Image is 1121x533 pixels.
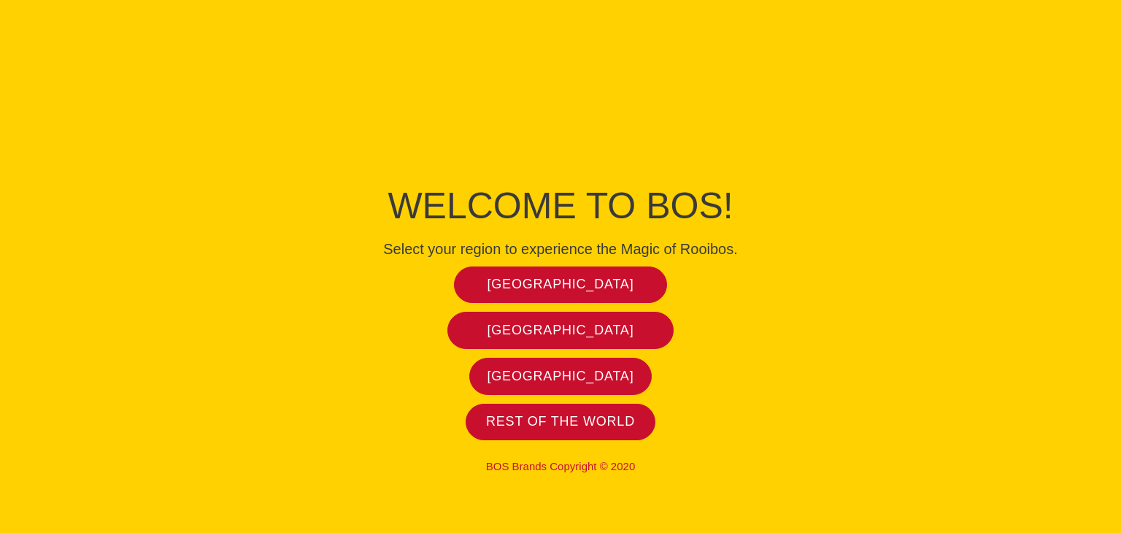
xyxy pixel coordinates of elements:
[488,276,634,293] span: [GEOGRAPHIC_DATA]
[486,413,635,430] span: Rest of the world
[232,180,889,231] h1: Welcome to BOS!
[506,55,615,164] img: Bos Brands
[454,266,668,304] a: [GEOGRAPHIC_DATA]
[447,312,674,349] a: [GEOGRAPHIC_DATA]
[466,404,655,441] a: Rest of the world
[232,240,889,258] h4: Select your region to experience the Magic of Rooibos.
[469,358,652,395] a: [GEOGRAPHIC_DATA]
[232,460,889,473] p: BOS Brands Copyright © 2020
[488,368,634,385] span: [GEOGRAPHIC_DATA]
[488,322,634,339] span: [GEOGRAPHIC_DATA]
